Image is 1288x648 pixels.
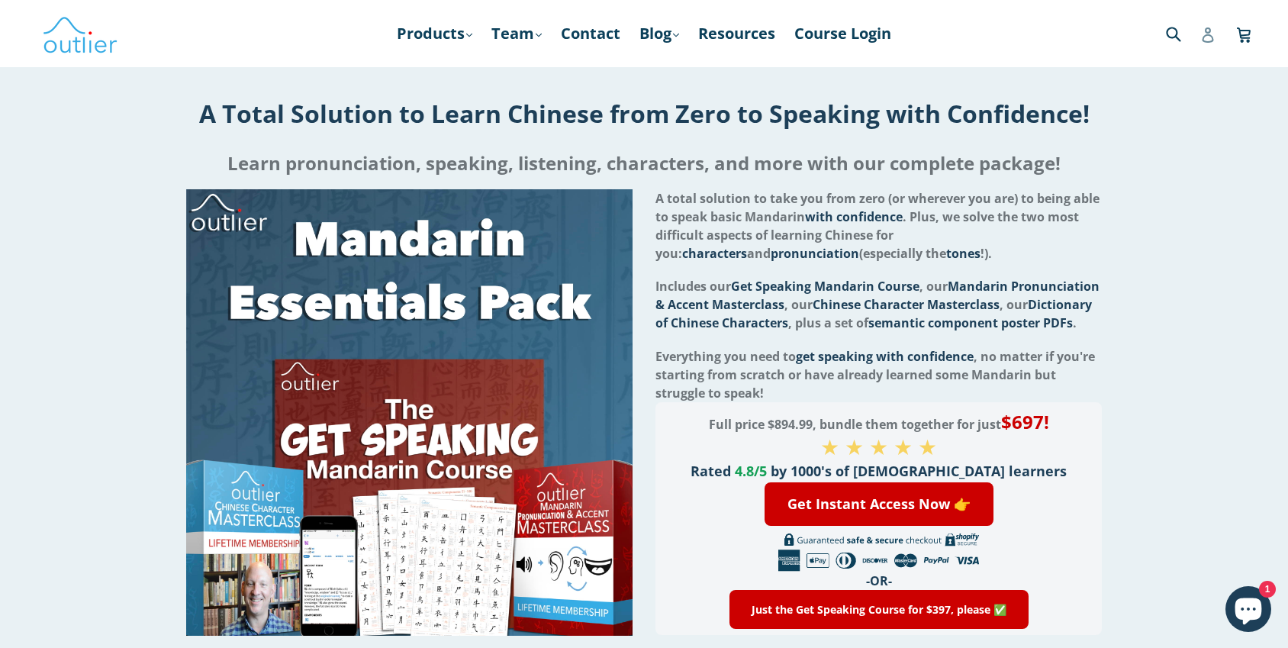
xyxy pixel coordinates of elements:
span: by 1000's of [DEMOGRAPHIC_DATA] learners [771,462,1067,480]
a: Course Login [787,20,899,47]
span: semantic component poster PDFs [868,314,1073,331]
span: Everything you need to , no matter if you're starting from scratch or have already learned some M... [655,348,1095,401]
span: characters [682,245,747,262]
a: Resources [691,20,783,47]
span: get speaking with confidence [796,348,974,365]
input: Search [1162,18,1204,49]
span: A total solution to take you from zero (or wherever you are) to being able to speak basic Mandari... [655,190,1100,262]
span: Full price $894.99, bundle them together for just [709,416,1049,433]
a: Contact [553,20,628,47]
span: -OR- [866,572,892,589]
a: Team [484,20,549,47]
a: Blog [632,20,687,47]
span: Get Speaking Mandarin Course [731,278,919,295]
a: Just the Get Speaking Course for $397, please ✅ [729,590,1029,629]
span: tones [946,245,980,262]
span: Dictionary of Chinese Characters [655,296,1092,331]
span: (especially the !) [859,245,988,262]
h1: A Total Solution to Learn Chinese from Zero to Speaking with Confidence! [12,97,1276,130]
a: Products [389,20,480,47]
inbox-online-store-chat: Shopify online store chat [1221,586,1276,636]
h2: Learn pronunciation, speaking, listening, characters, and more with our complete package! [12,145,1276,182]
span: $697! [1001,409,1049,434]
span: Rated [691,462,731,480]
span: ★ ★ ★ ★ ★ [820,432,937,461]
span: Includes our , our , our , our , plus a set of . [655,278,1100,331]
span: Chinese Character Masterclass [813,296,1000,313]
span: pronunciation [771,245,988,262]
a: Get Instant Access Now 👉 [765,482,993,526]
span: Mandarin Pronunciation & Accent Masterclass [655,278,1100,313]
img: Outlier Linguistics [42,11,118,56]
span: with confidence [805,208,903,225]
span: 4.8/5 [735,462,767,480]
